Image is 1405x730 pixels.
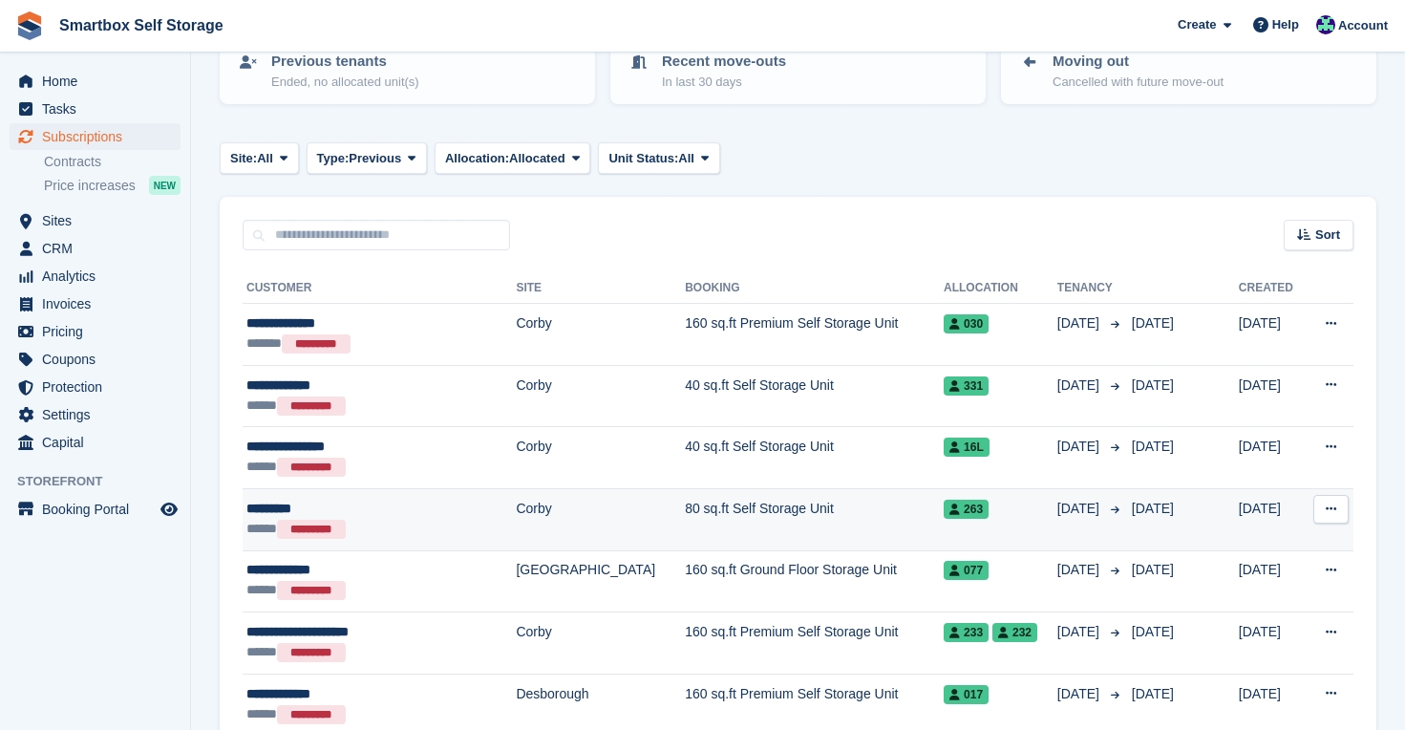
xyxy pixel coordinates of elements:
[516,612,685,675] td: Corby
[944,438,990,457] span: 16L
[685,612,944,675] td: 160 sq.ft Premium Self Storage Unit
[608,149,678,168] span: Unit Status:
[1132,315,1174,331] span: [DATE]
[15,11,44,40] img: stora-icon-8386f47178a22dfd0bd8f6a31ec36ba5ce8667c1dd55bd0f319d3a0aa187defe.svg
[10,123,181,150] a: menu
[158,498,181,521] a: Preview store
[271,51,419,73] p: Previous tenants
[220,142,299,174] button: Site: All
[230,149,257,168] span: Site:
[42,496,157,523] span: Booking Portal
[1132,562,1174,577] span: [DATE]
[1239,365,1305,427] td: [DATE]
[10,374,181,400] a: menu
[1003,39,1374,102] a: Moving out Cancelled with future move-out
[10,318,181,345] a: menu
[307,142,427,174] button: Type: Previous
[10,263,181,290] a: menu
[516,488,685,550] td: Corby
[17,472,190,491] span: Storefront
[516,273,685,304] th: Site
[1239,273,1305,304] th: Created
[944,273,1057,304] th: Allocation
[1315,225,1340,245] span: Sort
[1338,16,1388,35] span: Account
[509,149,565,168] span: Allocated
[42,235,157,262] span: CRM
[516,365,685,427] td: Corby
[992,623,1037,642] span: 232
[1132,439,1174,454] span: [DATE]
[271,73,419,92] p: Ended, no allocated unit(s)
[1057,273,1124,304] th: Tenancy
[1132,377,1174,393] span: [DATE]
[42,123,157,150] span: Subscriptions
[678,149,694,168] span: All
[10,346,181,373] a: menu
[944,314,989,333] span: 030
[10,68,181,95] a: menu
[317,149,350,168] span: Type:
[1239,550,1305,612] td: [DATE]
[662,73,786,92] p: In last 30 days
[612,39,984,102] a: Recent move-outs In last 30 days
[1053,51,1224,73] p: Moving out
[1239,427,1305,489] td: [DATE]
[10,401,181,428] a: menu
[1316,15,1335,34] img: Roger Canham
[42,290,157,317] span: Invoices
[685,550,944,612] td: 160 sq.ft Ground Floor Storage Unit
[42,346,157,373] span: Coupons
[685,304,944,366] td: 160 sq.ft Premium Self Storage Unit
[435,142,590,174] button: Allocation: Allocated
[1178,15,1216,34] span: Create
[42,401,157,428] span: Settings
[445,149,509,168] span: Allocation:
[10,290,181,317] a: menu
[944,685,989,704] span: 017
[662,51,786,73] p: Recent move-outs
[944,500,989,519] span: 263
[10,235,181,262] a: menu
[1057,376,1103,396] span: [DATE]
[42,68,157,95] span: Home
[44,175,181,196] a: Price increases NEW
[1132,624,1174,639] span: [DATE]
[243,273,516,304] th: Customer
[44,177,136,195] span: Price increases
[257,149,273,168] span: All
[1057,684,1103,704] span: [DATE]
[1239,612,1305,675] td: [DATE]
[149,176,181,195] div: NEW
[10,429,181,456] a: menu
[42,263,157,290] span: Analytics
[1057,560,1103,580] span: [DATE]
[1239,304,1305,366] td: [DATE]
[685,427,944,489] td: 40 sq.ft Self Storage Unit
[10,96,181,122] a: menu
[516,304,685,366] td: Corby
[944,376,989,396] span: 331
[42,318,157,345] span: Pricing
[44,153,181,171] a: Contracts
[1272,15,1299,34] span: Help
[1053,73,1224,92] p: Cancelled with future move-out
[10,496,181,523] a: menu
[944,561,989,580] span: 077
[1057,622,1103,642] span: [DATE]
[42,207,157,234] span: Sites
[1132,686,1174,701] span: [DATE]
[516,550,685,612] td: [GEOGRAPHIC_DATA]
[1132,501,1174,516] span: [DATE]
[944,623,989,642] span: 233
[222,39,593,102] a: Previous tenants Ended, no allocated unit(s)
[1239,488,1305,550] td: [DATE]
[685,488,944,550] td: 80 sq.ft Self Storage Unit
[598,142,719,174] button: Unit Status: All
[685,365,944,427] td: 40 sq.ft Self Storage Unit
[42,374,157,400] span: Protection
[349,149,401,168] span: Previous
[52,10,231,41] a: Smartbox Self Storage
[42,96,157,122] span: Tasks
[42,429,157,456] span: Capital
